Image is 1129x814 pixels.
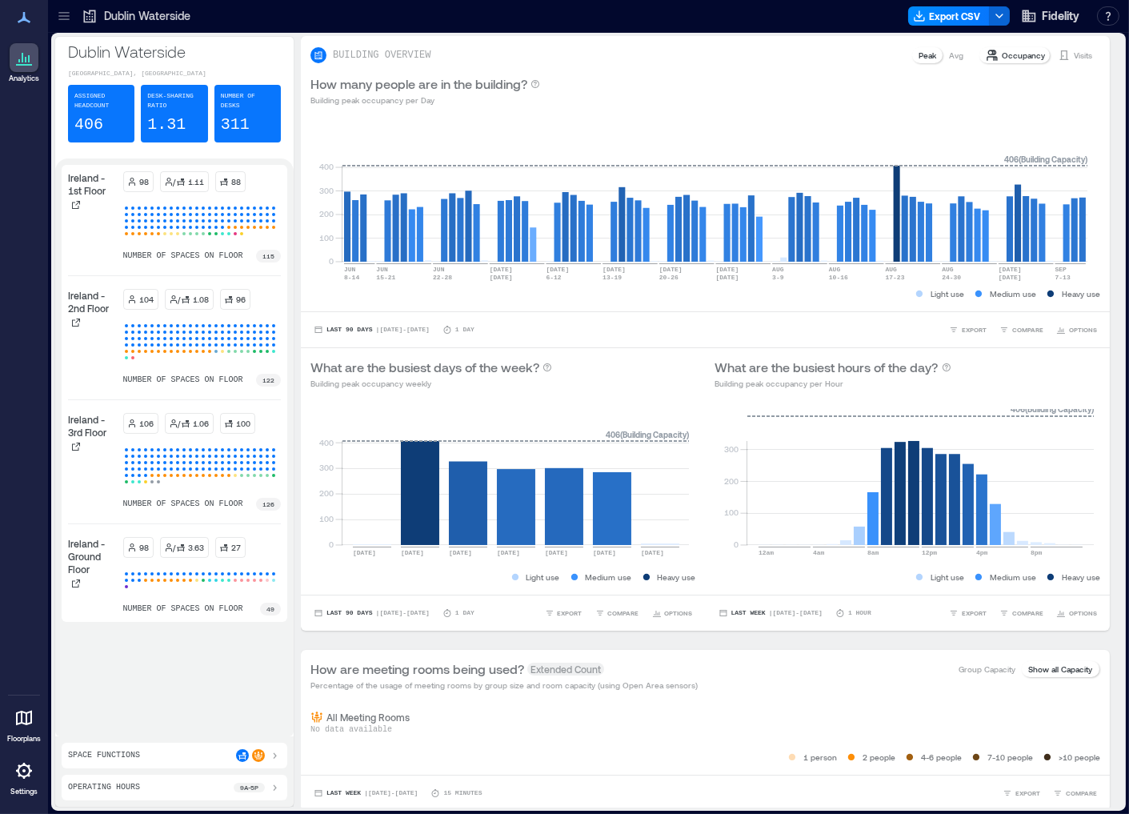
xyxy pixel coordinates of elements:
p: 7-10 people [987,751,1033,764]
text: JUN [433,266,445,273]
p: What are the busiest hours of the day? [715,358,939,377]
span: Fidelity [1042,8,1079,24]
text: [DATE] [449,549,472,556]
text: 8-14 [344,274,359,281]
text: 4am [813,549,825,556]
p: / [178,293,181,306]
text: 4pm [976,549,988,556]
text: [DATE] [603,266,626,273]
text: AUG [829,266,841,273]
p: 27 [232,541,242,554]
p: Heavy use [1062,287,1100,300]
button: EXPORT [999,785,1043,801]
p: Medium use [990,571,1036,583]
p: Light use [931,287,964,300]
tspan: 200 [319,209,334,219]
p: 406 [74,114,103,136]
p: Building peak occupancy per Day [310,94,540,106]
span: EXPORT [558,608,583,618]
text: AUG [772,266,784,273]
button: EXPORT [946,605,990,621]
span: COMPARE [1066,788,1097,798]
p: 1 Day [455,325,474,335]
text: [DATE] [659,266,683,273]
p: How many people are in the building? [310,74,527,94]
button: OPTIONS [649,605,696,621]
tspan: 100 [319,233,334,243]
text: JUN [376,266,388,273]
p: / [174,175,176,188]
text: AUG [886,266,898,273]
p: number of spaces on floor [123,498,243,511]
p: Avg [949,49,963,62]
button: Export CSV [908,6,990,26]
text: 12pm [922,549,937,556]
p: How are meeting rooms being used? [310,660,524,679]
tspan: 300 [319,463,334,472]
tspan: 0 [733,539,738,549]
text: SEP [1055,266,1067,273]
text: 8am [867,549,879,556]
p: 9a - 5p [240,783,258,792]
p: [GEOGRAPHIC_DATA], [GEOGRAPHIC_DATA] [68,69,281,78]
p: 311 [221,114,250,136]
text: [DATE] [497,549,520,556]
text: [DATE] [401,549,424,556]
p: Medium use [586,571,632,583]
button: Last 90 Days |[DATE]-[DATE] [310,605,433,621]
text: [DATE] [545,549,568,556]
span: EXPORT [1015,788,1040,798]
p: Dublin Waterside [68,40,281,62]
p: 106 [140,417,154,430]
p: Building peak occupancy per Hour [715,377,951,390]
p: 115 [262,251,274,261]
p: Floorplans [7,734,41,744]
p: number of spaces on floor [123,374,243,387]
text: [DATE] [999,274,1022,281]
text: [DATE] [716,274,739,281]
p: Visits [1074,49,1092,62]
tspan: 200 [319,488,334,498]
p: 96 [237,293,246,306]
p: 100 [237,417,251,430]
p: 104 [140,293,154,306]
span: COMPARE [1012,608,1043,618]
p: 98 [140,175,150,188]
button: COMPARE [996,605,1047,621]
text: [DATE] [490,266,513,273]
p: Group Capacity [959,663,1015,676]
p: 15 minutes [443,788,482,798]
p: Assigned Headcount [74,91,128,110]
button: Last Week |[DATE]-[DATE] [715,605,826,621]
p: Peak [919,49,936,62]
tspan: 300 [319,186,334,195]
p: All Meeting Rooms [326,711,410,724]
button: COMPARE [592,605,643,621]
p: number of spaces on floor [123,250,243,263]
p: Settings [10,787,38,796]
button: Fidelity [1016,3,1084,29]
text: 20-26 [659,274,679,281]
text: 22-28 [433,274,452,281]
p: 3.63 [189,541,205,554]
text: AUG [942,266,954,273]
tspan: 400 [319,438,334,447]
span: OPTIONS [1069,608,1097,618]
button: EXPORT [542,605,586,621]
p: Occupancy [1002,49,1045,62]
button: Last Week |[DATE]-[DATE] [310,785,421,801]
p: 2 people [863,751,895,764]
p: 98 [140,541,150,554]
p: Ireland - 3rd Floor [68,413,117,439]
button: EXPORT [946,322,990,338]
span: EXPORT [962,608,987,618]
a: Analytics [4,38,44,88]
p: / [174,541,176,554]
text: [DATE] [641,549,664,556]
text: [DATE] [353,549,376,556]
text: 15-21 [376,274,395,281]
button: COMPARE [996,322,1047,338]
p: Building peak occupancy weekly [310,377,552,390]
a: Floorplans [2,699,46,748]
tspan: 400 [319,162,334,171]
